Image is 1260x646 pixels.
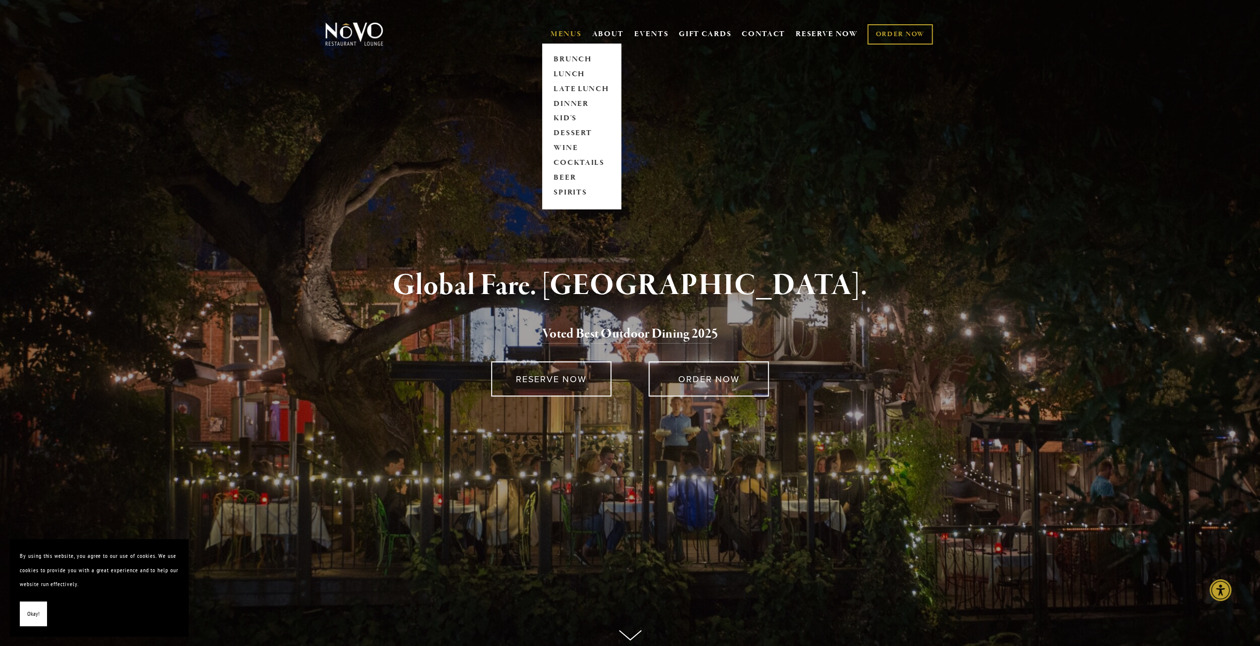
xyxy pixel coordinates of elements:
[742,25,785,44] a: CONTACT
[323,22,385,47] img: Novo Restaurant &amp; Lounge
[649,361,769,397] a: ORDER NOW
[634,29,668,39] a: EVENTS
[393,267,867,304] strong: Global Fare. [GEOGRAPHIC_DATA].
[10,539,188,636] section: Cookie banner
[551,186,612,200] a: SPIRITS
[551,67,612,82] a: LUNCH
[27,607,40,621] span: Okay!
[20,601,47,627] button: Okay!
[551,52,612,67] a: BRUNCH
[1210,579,1231,601] div: Accessibility Menu
[542,325,711,344] a: Voted Best Outdoor Dining 202
[491,361,611,397] a: RESERVE NOW
[342,324,919,345] h2: 5
[551,97,612,111] a: DINNER
[551,141,612,156] a: WINE
[867,24,932,45] a: ORDER NOW
[20,549,178,592] p: By using this website, you agree to our use of cookies. We use cookies to provide you with a grea...
[592,29,624,39] a: ABOUT
[551,29,582,39] a: MENUS
[551,171,612,186] a: BEER
[551,82,612,97] a: LATE LUNCH
[551,126,612,141] a: DESSERT
[551,111,612,126] a: KID'S
[796,25,858,44] a: RESERVE NOW
[551,156,612,171] a: COCKTAILS
[679,25,731,44] a: GIFT CARDS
